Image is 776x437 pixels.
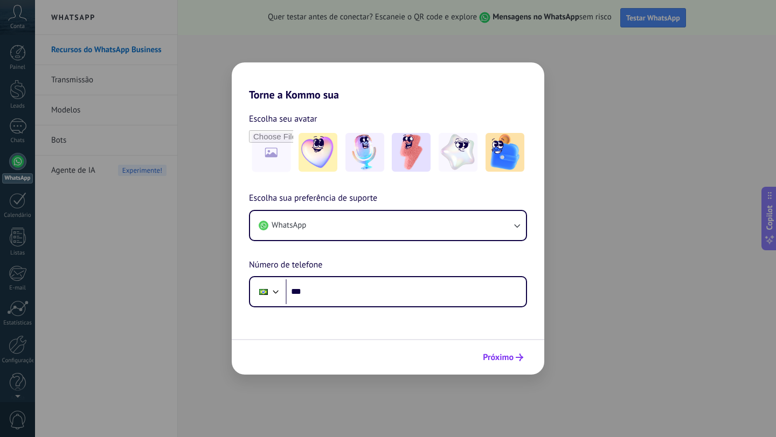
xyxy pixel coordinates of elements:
span: Número de telefone [249,258,322,272]
img: -1.jpeg [299,133,337,172]
button: Próximo [478,348,528,366]
span: Escolha sua preferência de suporte [249,192,377,206]
h2: Torne a Kommo sua [232,62,544,101]
img: -2.jpeg [345,133,384,172]
span: Escolha seu avatar [249,112,317,126]
img: -5.jpeg [486,133,524,172]
img: -3.jpeg [392,133,431,172]
span: WhatsApp [272,220,306,231]
img: -4.jpeg [439,133,477,172]
button: WhatsApp [250,211,526,240]
span: Próximo [483,354,514,361]
div: Brazil: + 55 [253,280,274,303]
